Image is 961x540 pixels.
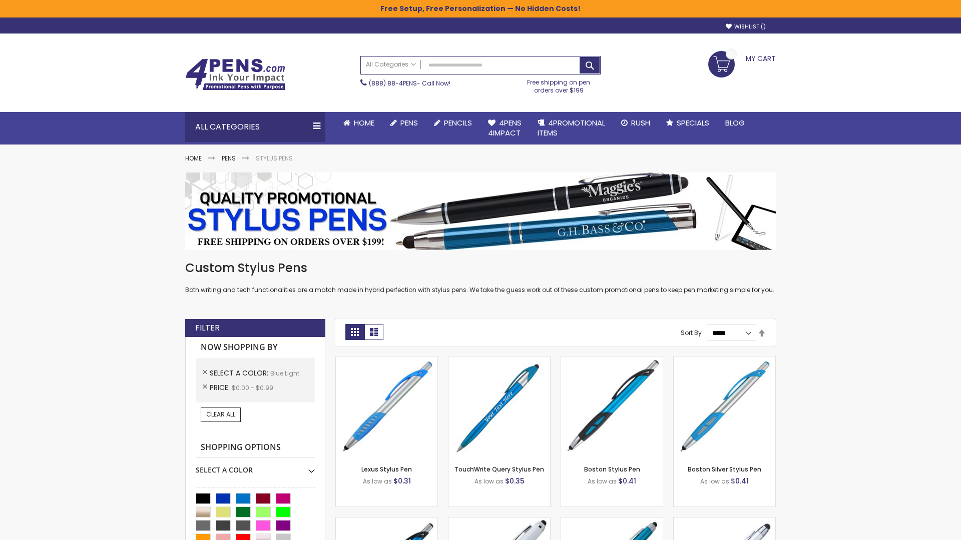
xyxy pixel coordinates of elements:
[206,410,235,418] span: Clear All
[677,117,709,128] span: Specials
[530,112,613,144] a: 4PROMOTIONALITEMS
[335,112,382,134] a: Home
[674,356,775,458] img: Boston Silver Stylus Pen-Blue - Light
[185,260,776,294] div: Both writing and tech functionalities are a match made in hybrid perfection with stylus pens. We ...
[196,458,315,475] div: Select A Color
[366,60,416,68] span: All Categories
[681,328,702,337] label: Sort By
[382,112,426,134] a: Pens
[561,356,663,458] img: Boston Stylus Pen-Blue - Light
[488,117,522,138] span: 4Pens 4impact
[480,112,530,144] a: 4Pens4impact
[448,517,550,525] a: Kimberly Logo Stylus Pens-LT-Blue
[336,356,437,364] a: Lexus Stylus Pen-Blue - Light
[674,517,775,525] a: Silver Cool Grip Stylus Pen-Blue - Light
[270,369,299,377] span: Blue Light
[726,23,766,30] a: Wishlist
[369,79,450,87] span: - Call Now!
[731,476,749,486] span: $0.41
[336,356,437,458] img: Lexus Stylus Pen-Blue - Light
[196,337,315,358] strong: Now Shopping by
[454,465,544,473] a: TouchWrite Query Stylus Pen
[584,465,640,473] a: Boston Stylus Pen
[400,117,418,128] span: Pens
[196,437,315,458] strong: Shopping Options
[538,117,605,138] span: 4PROMOTIONAL ITEMS
[700,477,729,485] span: As low as
[210,382,232,392] span: Price
[561,517,663,525] a: Lory Metallic Stylus Pen-Blue - Light
[717,112,753,134] a: Blog
[363,477,392,485] span: As low as
[354,117,374,128] span: Home
[631,117,650,128] span: Rush
[561,356,663,364] a: Boston Stylus Pen-Blue - Light
[674,356,775,364] a: Boston Silver Stylus Pen-Blue - Light
[393,476,411,486] span: $0.31
[658,112,717,134] a: Specials
[448,356,550,364] a: TouchWrite Query Stylus Pen-Blue Light
[222,154,236,162] a: Pens
[336,517,437,525] a: Lexus Metallic Stylus Pen-Blue - Light
[232,383,273,392] span: $0.00 - $0.99
[185,172,776,250] img: Stylus Pens
[185,260,776,276] h1: Custom Stylus Pens
[345,324,364,340] strong: Grid
[688,465,761,473] a: Boston Silver Stylus Pen
[588,477,617,485] span: As low as
[195,322,220,333] strong: Filter
[426,112,480,134] a: Pencils
[185,112,325,142] div: All Categories
[505,476,525,486] span: $0.35
[517,74,601,94] div: Free shipping on pen orders over $199
[256,154,293,162] strong: Stylus Pens
[185,154,202,162] a: Home
[618,476,636,486] span: $0.41
[210,368,270,378] span: Select A Color
[361,465,412,473] a: Lexus Stylus Pen
[474,477,504,485] span: As low as
[361,56,421,73] a: All Categories
[369,79,417,87] a: (888) 88-4PENS
[448,356,550,458] img: TouchWrite Query Stylus Pen-Blue Light
[725,117,745,128] span: Blog
[185,58,285,90] img: 4Pens Custom Pens and Promotional Products
[444,117,472,128] span: Pencils
[613,112,658,134] a: Rush
[201,407,241,421] a: Clear All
